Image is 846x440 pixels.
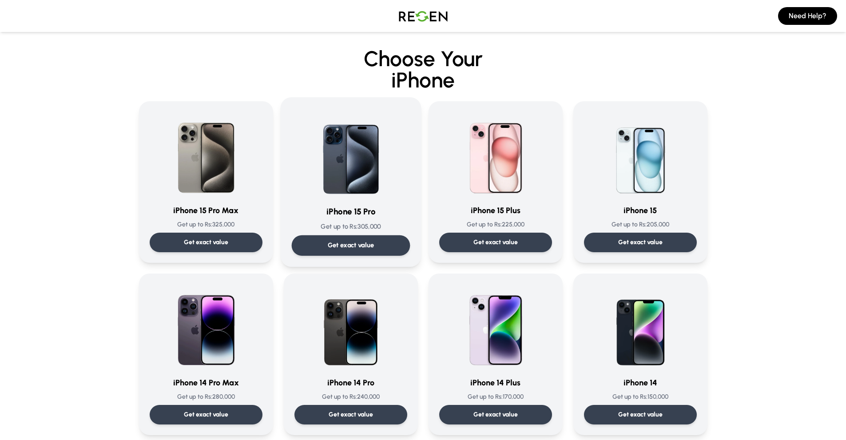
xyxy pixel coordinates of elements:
p: Get exact value [184,410,228,419]
img: iPhone 14 [598,284,683,369]
h3: iPhone 14 Pro Max [150,377,262,389]
h3: iPhone 15 Plus [439,204,552,217]
p: Get exact value [329,410,373,419]
img: iPhone 15 Pro Max [163,112,249,197]
img: iPhone 14 Pro [308,284,393,369]
p: Get up to Rs: 240,000 [294,392,407,401]
img: iPhone 15 Pro [306,108,396,198]
p: Get exact value [327,241,374,250]
p: Get up to Rs: 325,000 [150,220,262,229]
img: iPhone 14 Plus [453,284,538,369]
img: iPhone 15 [598,112,683,197]
img: iPhone 15 Plus [453,112,538,197]
p: Get exact value [473,410,518,419]
h3: iPhone 15 [584,204,697,217]
h3: iPhone 14 Plus [439,377,552,389]
p: Get exact value [618,238,663,247]
p: Get up to Rs: 205,000 [584,220,697,229]
p: Get exact value [618,410,663,419]
p: Get up to Rs: 305,000 [291,222,410,231]
p: Get up to Rs: 225,000 [439,220,552,229]
p: Get up to Rs: 280,000 [150,392,262,401]
img: iPhone 14 Pro Max [163,284,249,369]
span: iPhone [91,69,755,91]
h3: iPhone 15 Pro [291,206,410,218]
img: Logo [392,4,454,28]
p: Get up to Rs: 170,000 [439,392,552,401]
p: Get up to Rs: 150,000 [584,392,697,401]
h3: iPhone 14 Pro [294,377,407,389]
button: Need Help? [778,7,837,25]
p: Get exact value [184,238,228,247]
p: Get exact value [473,238,518,247]
h3: iPhone 14 [584,377,697,389]
h3: iPhone 15 Pro Max [150,204,262,217]
span: Choose Your [364,46,483,71]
